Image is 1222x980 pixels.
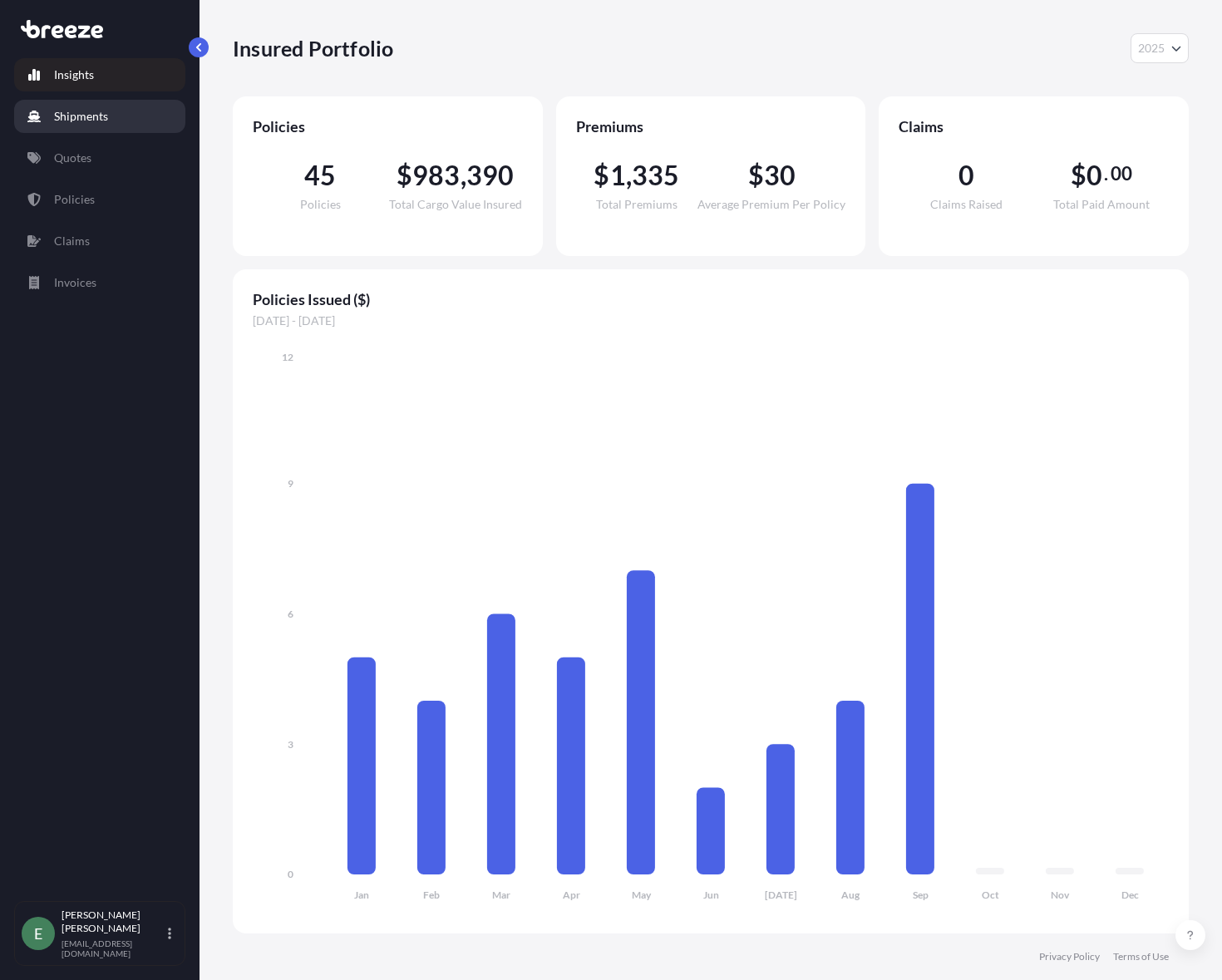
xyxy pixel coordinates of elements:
p: [PERSON_NAME] [PERSON_NAME] [62,909,165,935]
tspan: 0 [288,868,293,880]
tspan: Dec [1121,889,1139,901]
p: Invoices [54,274,96,291]
span: $ [397,162,412,189]
p: Insured Portfolio [233,35,393,62]
span: E [34,925,42,942]
span: Average Premium Per Policy [697,199,845,210]
tspan: Jan [354,889,369,901]
span: $ [1071,162,1086,189]
tspan: Oct [982,889,999,901]
a: Claims [14,224,185,258]
span: $ [594,162,609,189]
span: Policies Issued ($) [253,289,1169,309]
tspan: Aug [841,889,860,901]
p: Claims [54,233,90,249]
span: 45 [304,162,336,189]
tspan: [DATE] [765,889,797,901]
span: Policies [300,199,341,210]
tspan: Apr [563,889,580,901]
p: Shipments [54,108,108,125]
span: Total Premiums [596,199,678,210]
span: 2025 [1138,40,1165,57]
span: Claims [899,116,1169,136]
span: 390 [466,162,515,189]
tspan: 6 [288,608,293,620]
span: Total Paid Amount [1053,199,1150,210]
button: Year Selector [1131,33,1189,63]
span: . [1104,167,1108,180]
span: , [626,162,632,189]
p: [EMAIL_ADDRESS][DOMAIN_NAME] [62,938,165,958]
a: Policies [14,183,185,216]
tspan: Sep [913,889,929,901]
p: Insights [54,66,94,83]
p: Policies [54,191,95,208]
p: Quotes [54,150,91,166]
span: 983 [412,162,461,189]
tspan: May [632,889,652,901]
tspan: Nov [1051,889,1070,901]
tspan: 9 [288,477,293,490]
a: Invoices [14,266,185,299]
a: Shipments [14,100,185,133]
span: 00 [1111,167,1132,180]
span: 335 [632,162,680,189]
span: Claims Raised [930,199,1003,210]
tspan: 12 [282,351,293,363]
span: Policies [253,116,523,136]
tspan: Feb [423,889,440,901]
tspan: 3 [288,738,293,751]
span: [DATE] - [DATE] [253,313,1169,329]
span: , [461,162,466,189]
span: 0 [958,162,974,189]
tspan: Mar [492,889,510,901]
span: $ [748,162,764,189]
a: Insights [14,58,185,91]
span: 0 [1086,162,1102,189]
tspan: Jun [703,889,719,901]
a: Privacy Policy [1039,950,1100,963]
span: 1 [610,162,626,189]
a: Quotes [14,141,185,175]
span: 30 [764,162,796,189]
a: Terms of Use [1113,950,1169,963]
span: Premiums [576,116,846,136]
span: Total Cargo Value Insured [389,199,522,210]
